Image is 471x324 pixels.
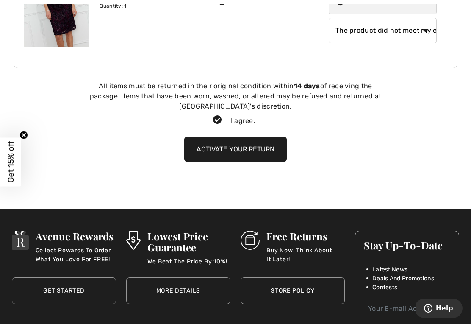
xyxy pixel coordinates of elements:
h3: Avenue Rewards [36,231,116,242]
a: More Details [126,277,230,304]
a: Store Policy [241,277,345,304]
p: Buy Now! Think About It Later! [266,246,345,263]
p: We Beat The Price By 10%! [147,257,230,274]
span: Contests [372,283,397,292]
span: Deals And Promotions [372,274,434,283]
button: Close teaser [19,131,28,140]
label: I agree. [206,116,265,126]
h3: Free Returns [266,231,345,242]
h3: Stay Up-To-Date [364,240,450,251]
span: Get 15% off [6,141,16,183]
input: Your E-mail Address [364,299,450,318]
strong: 14 days [294,82,320,90]
button: Activate your return [184,137,287,162]
a: Get Started [12,277,116,304]
div: Quantity: 1 [100,2,195,10]
img: Avenue Rewards [12,231,29,250]
span: Latest News [372,265,407,274]
p: Collect Rewards To Order What You Love For FREE! [36,246,116,263]
img: Lowest Price Guarantee [126,231,141,250]
div: All items must be returned in their original condition within of receiving the package. Items tha... [87,81,384,112]
iframe: Opens a widget where you can find more information [416,299,463,320]
img: Free Returns [241,231,260,250]
h3: Lowest Price Guarantee [147,231,230,253]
